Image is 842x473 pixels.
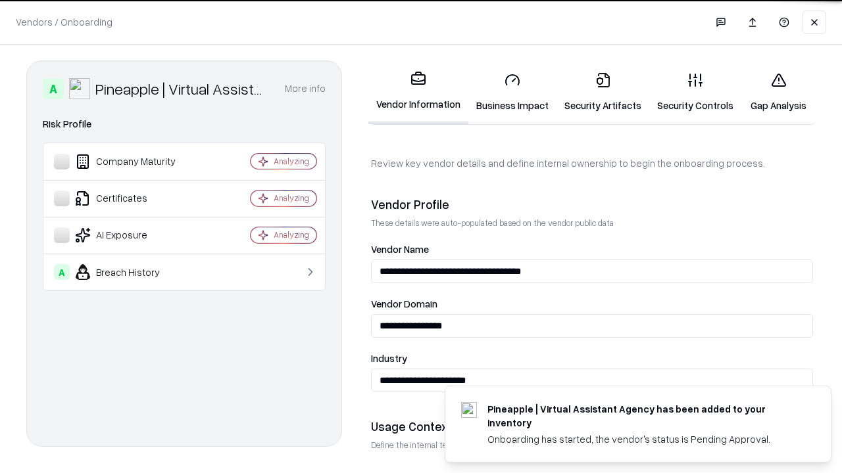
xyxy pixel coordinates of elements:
[371,439,813,451] p: Define the internal team and reason for using this vendor. This helps assess business relevance a...
[371,353,813,363] label: Industry
[649,62,741,123] a: Security Controls
[54,191,211,206] div: Certificates
[54,264,70,280] div: A
[461,402,477,418] img: trypineapple.com
[557,62,649,123] a: Security Artifacts
[487,402,799,430] div: Pineapple | Virtual Assistant Agency has been added to your inventory
[371,196,813,212] div: Vendor Profile
[371,156,813,170] p: Review key vendor details and define internal ownership to begin the onboarding process.
[43,78,64,99] div: A
[16,15,112,29] p: Vendors / Onboarding
[274,229,309,240] div: Analyzing
[274,192,309,204] div: Analyzing
[69,78,90,99] img: Pineapple | Virtual Assistant Agency
[371,217,813,229] p: These details were auto-populated based on the vendor public data
[54,227,211,243] div: AI Exposure
[368,60,468,124] a: Vendor Information
[54,264,211,280] div: Breach History
[95,78,269,99] div: Pineapple | Virtual Assistant Agency
[487,432,799,446] div: Onboarding has started, the vendor's status is Pending Approval.
[274,156,309,167] div: Analyzing
[43,116,326,132] div: Risk Profile
[371,299,813,309] label: Vendor Domain
[371,244,813,254] label: Vendor Name
[285,77,326,101] button: More info
[371,418,813,434] div: Usage Context
[741,62,816,123] a: Gap Analysis
[468,62,557,123] a: Business Impact
[54,154,211,169] div: Company Maturity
